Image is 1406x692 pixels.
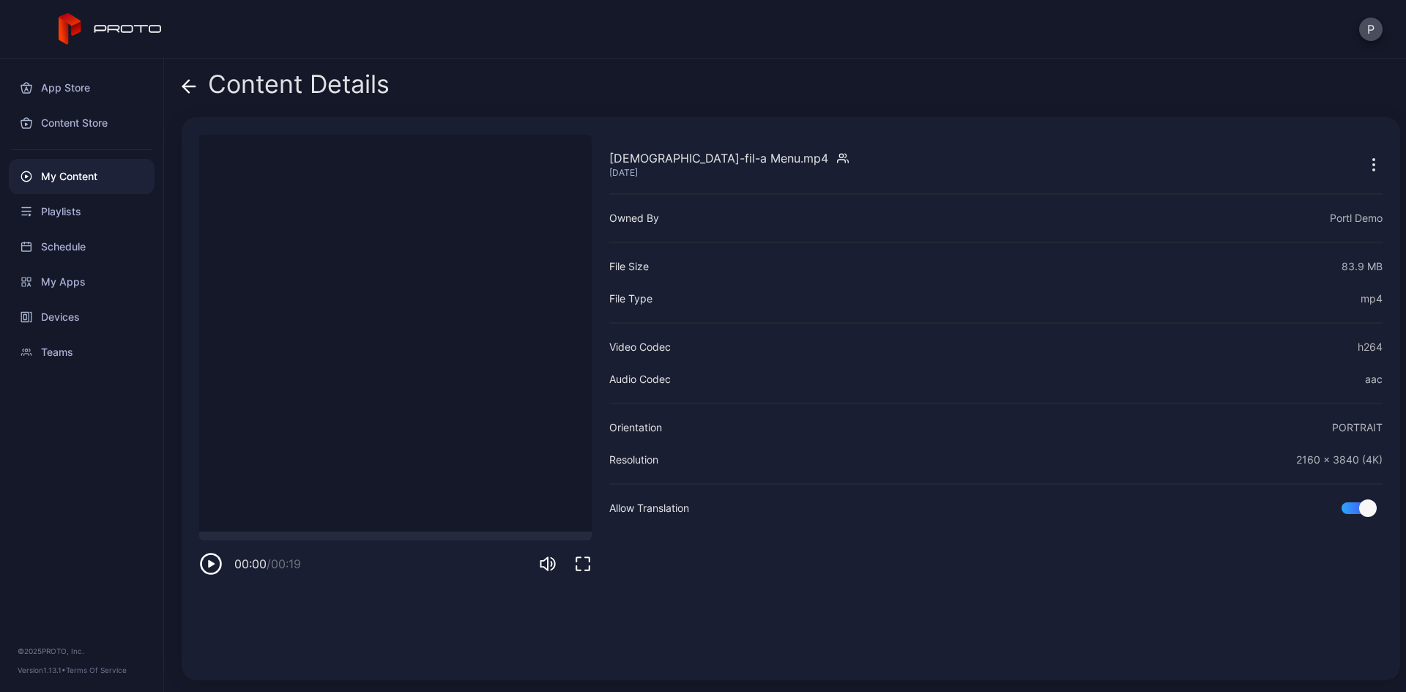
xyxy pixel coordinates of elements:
[18,645,146,657] div: © 2025 PROTO, Inc.
[9,264,155,300] a: My Apps
[9,159,155,194] a: My Content
[609,167,828,179] div: [DATE]
[609,338,671,356] div: Video Codec
[9,335,155,370] a: Teams
[9,194,155,229] a: Playlists
[1342,258,1383,275] div: 83.9 MB
[66,666,127,674] a: Terms Of Service
[609,290,652,308] div: File Type
[1332,419,1383,436] div: PORTRAIT
[1359,18,1383,41] button: P
[609,371,671,388] div: Audio Codec
[182,70,390,105] div: Content Details
[1358,338,1383,356] div: h264
[9,300,155,335] a: Devices
[267,557,301,571] span: / 00:19
[9,105,155,141] a: Content Store
[609,499,689,517] div: Allow Translation
[199,135,592,532] video: Sorry, your browser doesn‘t support embedded videos
[18,666,66,674] span: Version 1.13.1 •
[609,209,659,227] div: Owned By
[609,419,662,436] div: Orientation
[609,451,658,469] div: Resolution
[1365,371,1383,388] div: aac
[609,149,828,167] div: [DEMOGRAPHIC_DATA]-fil-a Menu.mp4
[234,555,301,573] div: 00:00
[1361,290,1383,308] div: mp4
[9,229,155,264] a: Schedule
[1296,451,1383,469] div: 2160 x 3840 (4K)
[9,70,155,105] a: App Store
[1330,209,1383,227] div: Portl Demo
[609,258,649,275] div: File Size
